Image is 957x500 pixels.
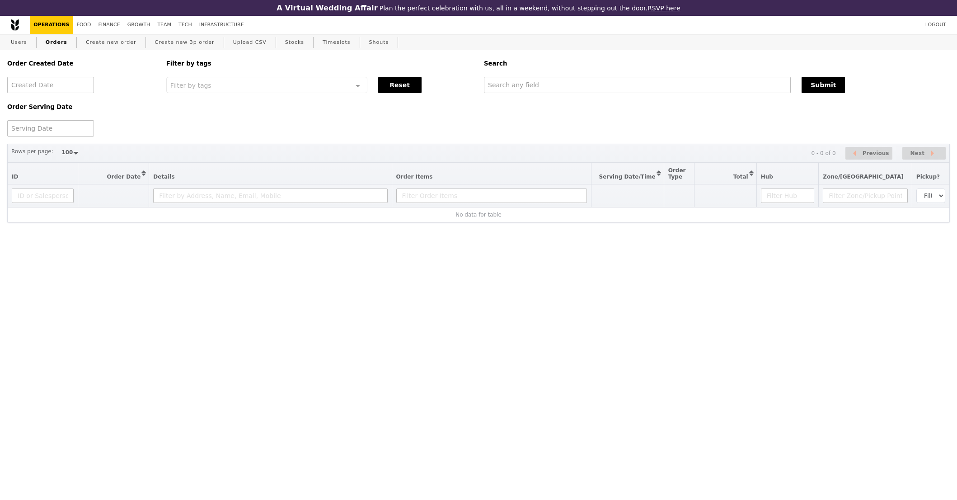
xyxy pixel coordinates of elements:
a: RSVP here [647,5,680,12]
button: Reset [378,77,422,93]
h5: Search [484,60,950,67]
h5: Order Serving Date [7,104,155,110]
a: Create new order [82,34,140,51]
a: Orders [42,34,71,51]
span: Order Items [396,174,433,180]
span: Hub [761,174,773,180]
span: Previous [863,148,889,159]
a: Users [7,34,31,51]
a: Timeslots [319,34,354,51]
span: ID [12,174,18,180]
input: Created Date [7,77,94,93]
h3: A Virtual Wedding Affair [277,4,377,12]
a: Infrastructure [196,16,248,34]
button: Next [902,147,946,160]
a: Operations [30,16,73,34]
img: Grain logo [11,19,19,31]
a: Upload CSV [230,34,270,51]
a: Shouts [366,34,393,51]
button: Previous [845,147,892,160]
span: Zone/[GEOGRAPHIC_DATA] [823,174,904,180]
div: 0 - 0 of 0 [811,150,835,156]
input: Filter Zone/Pickup Point [823,189,908,203]
input: ID or Salesperson name [12,189,74,203]
a: Stocks [281,34,308,51]
a: Finance [95,16,124,34]
input: Filter Order Items [396,189,587,203]
span: Order Type [668,167,686,180]
input: Serving Date [7,120,94,137]
input: Filter by Address, Name, Email, Mobile [153,189,387,203]
a: Growth [124,16,154,34]
a: Create new 3p order [151,34,218,51]
label: Rows per page: [11,147,53,156]
input: Filter Hub [761,189,815,203]
h5: Order Created Date [7,60,155,67]
a: Food [73,16,94,34]
span: Details [153,174,174,180]
input: Search any field [484,77,791,93]
a: Team [154,16,175,34]
h5: Filter by tags [166,60,473,67]
span: Filter by tags [170,81,211,89]
button: Submit [802,77,845,93]
a: Logout [922,16,950,34]
span: Next [910,148,924,159]
a: Tech [175,16,196,34]
div: Plan the perfect celebration with us, all in a weekend, without stepping out the door. [218,4,739,12]
div: No data for table [12,212,945,218]
span: Pickup? [916,174,940,180]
